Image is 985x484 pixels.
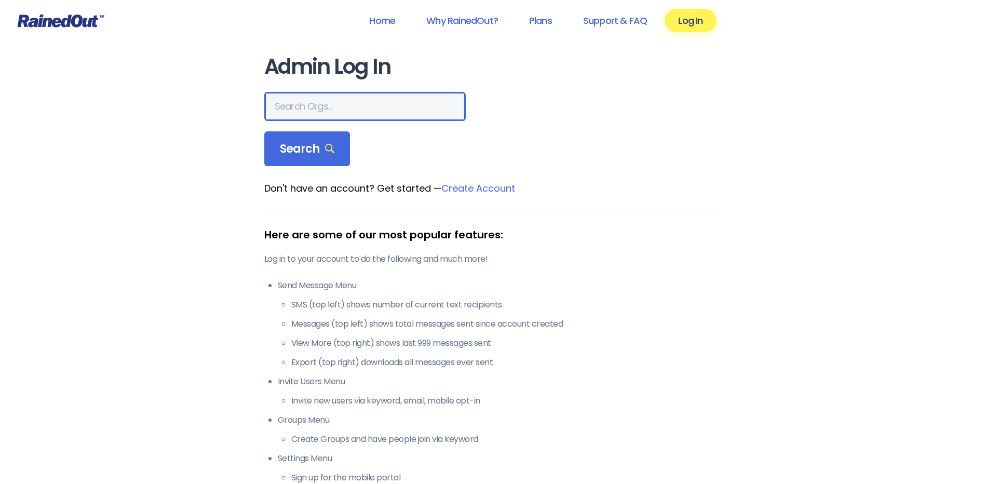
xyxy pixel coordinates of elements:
li: Groups Menu [278,414,721,446]
li: Sign up for the mobile portal [291,472,721,484]
a: Why RainedOut? [413,9,511,32]
li: SMS (top left) shows number of current text recipients [291,299,721,311]
li: View More (top right) shows last 999 messages sent [291,337,721,349]
a: Create Account [441,182,515,195]
h1: Admin Log In [264,55,721,78]
span: Search [280,142,335,156]
div: Search [264,131,350,167]
input: Search Orgs… [264,92,466,121]
div: Here are some of our most popular features: [264,227,721,243]
p: Log in to your account to do the following and much more! [264,253,721,265]
li: Invite Users Menu [278,375,721,407]
a: Home [356,9,409,32]
li: Create Groups and have people join via keyword [291,433,721,446]
li: Export (top right) downloads all messages ever sent [291,356,721,369]
a: Plans [516,9,565,32]
a: Log In [665,9,716,32]
li: Messages (top left) shows total messages sent since account created [291,318,721,330]
li: Invite new users via keyword, email, mobile opt-in [291,395,721,407]
a: Support & FAQ [570,9,660,32]
li: Send Message Menu [278,279,721,369]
